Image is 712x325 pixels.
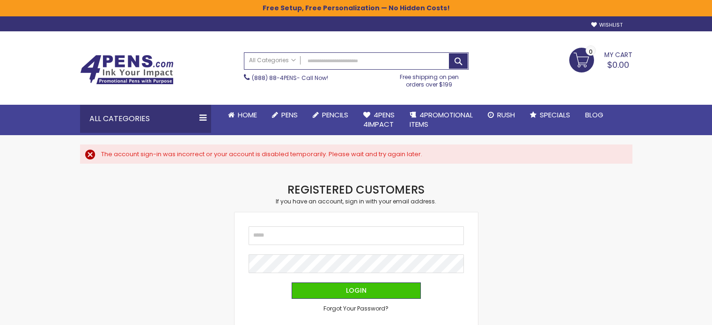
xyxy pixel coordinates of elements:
strong: Registered Customers [287,182,425,197]
a: $0.00 0 [569,48,632,71]
span: Home [238,110,257,120]
a: Pens [264,105,305,125]
a: Pencils [305,105,356,125]
a: (888) 88-4PENS [252,74,297,82]
span: - Call Now! [252,74,328,82]
span: 4PROMOTIONAL ITEMS [410,110,473,129]
span: $0.00 [607,59,629,71]
span: Blog [585,110,603,120]
a: 4Pens4impact [356,105,402,135]
a: Home [220,105,264,125]
a: Wishlist [591,22,623,29]
button: Login [292,282,421,299]
div: If you have an account, sign in with your email address. [235,198,478,205]
a: Rush [480,105,522,125]
div: The account sign-in was incorrect or your account is disabled temporarily. Please wait and try ag... [101,150,623,159]
span: 4Pens 4impact [363,110,395,129]
span: Login [346,286,367,295]
span: Pencils [322,110,348,120]
span: Specials [540,110,570,120]
a: Blog [578,105,611,125]
div: All Categories [80,105,211,133]
span: All Categories [249,57,296,64]
div: Free shipping on pen orders over $199 [390,70,469,88]
img: 4Pens Custom Pens and Promotional Products [80,55,174,85]
span: 0 [589,47,593,56]
span: Pens [281,110,298,120]
a: Forgot Your Password? [323,305,389,312]
a: 4PROMOTIONALITEMS [402,105,480,135]
a: Specials [522,105,578,125]
a: All Categories [244,53,301,68]
span: Rush [497,110,515,120]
